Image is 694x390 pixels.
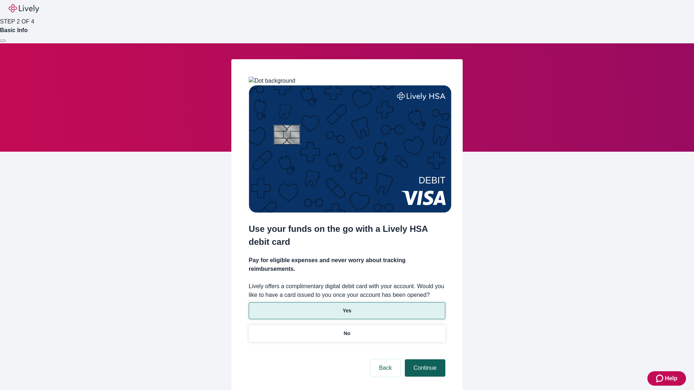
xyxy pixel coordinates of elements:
[665,374,677,383] span: Help
[344,330,351,337] p: No
[405,359,445,377] button: Continue
[249,325,445,342] button: No
[9,4,39,13] img: Lively
[370,359,400,377] button: Back
[249,85,451,213] img: Debit card
[647,371,686,386] button: Zendesk support iconHelp
[249,77,295,85] img: Dot background
[249,222,445,248] h2: Use your funds on the go with a Lively HSA debit card
[343,307,351,315] p: Yes
[249,282,445,299] label: Lively offers a complimentary digital debit card with your account. Would you like to have a card...
[656,374,665,383] svg: Zendesk support icon
[249,256,445,273] h4: Pay for eligible expenses and never worry about tracking reimbursements.
[249,302,445,319] button: Yes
